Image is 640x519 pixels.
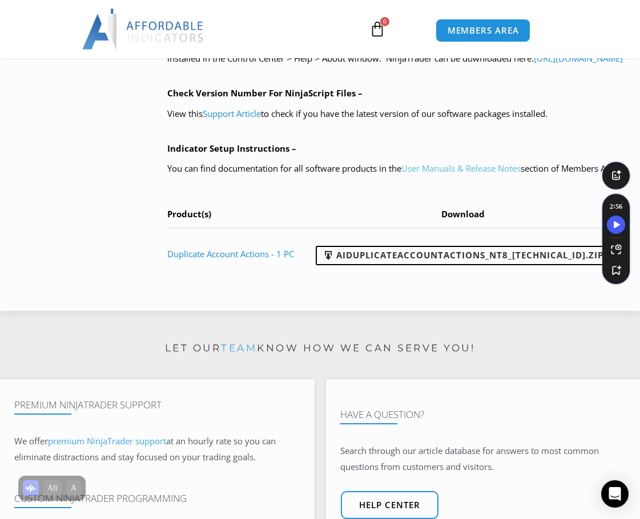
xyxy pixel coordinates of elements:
[167,106,626,122] p: View this to check if you have the latest version of our software packages installed.
[14,493,300,504] h4: Custom NinjaTrader Programming
[448,26,519,35] span: MEMBERS AREA
[48,435,166,447] a: premium NinjaTrader support
[352,13,402,46] a: 0
[167,208,211,220] span: Product(s)
[340,409,626,420] h4: Have A Question?
[340,443,626,475] p: Search through our article database for answers to most common questions from customers and visit...
[167,161,626,177] p: You can find documentation for all software products in the section of Members Area.
[441,208,485,220] span: Download
[359,501,420,509] span: Help center
[341,491,438,519] a: Help center
[14,435,48,447] span: We offer
[167,143,296,154] b: Indicator Setup Instructions –
[167,87,363,99] b: Check Version Number For NinjaScript Files –
[167,248,294,259] a: Duplicate Account Actions - 1 PC
[401,163,521,174] a: User Manuals & Release Notes
[203,108,261,119] a: Support Article
[82,9,205,50] img: LogoAI | Affordable Indicators – NinjaTrader
[601,480,629,508] div: Open Intercom Messenger
[380,17,389,26] span: 0
[14,399,300,411] h4: Premium NinjaTrader Support
[534,52,623,64] a: [URL][DOMAIN_NAME]
[436,19,531,42] a: MEMBERS AREA
[221,342,257,354] a: team
[316,246,610,265] a: AIDuplicateAccountActions_NT8_[TECHNICAL_ID].zip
